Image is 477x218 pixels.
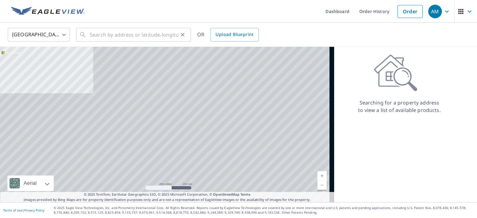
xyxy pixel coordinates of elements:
img: EV Logo [11,7,84,16]
span: © 2025 TomTom, Earthstar Geographics SIO, © 2025 Microsoft Corporation, © [84,192,251,197]
div: AM [428,5,442,18]
input: Search by address or latitude-longitude [90,26,178,43]
a: Terms of Use [3,208,22,212]
div: OR [197,28,259,42]
button: Clear [178,30,187,39]
div: Aerial [22,176,39,191]
p: | [3,208,44,212]
a: Order [397,5,423,18]
a: Current Level 5, Zoom Out [317,180,327,190]
div: [GEOGRAPHIC_DATA] [8,26,70,43]
span: Upload Blueprint [216,31,253,38]
p: Searching for a property address to view a list of available products. [358,99,441,114]
div: Aerial [7,176,54,191]
a: Privacy Policy [24,208,44,212]
p: © 2025 Eagle View Technologies, Inc. and Pictometry International Corp. All Rights Reserved. Repo... [54,206,474,215]
a: OpenStreetMap [213,192,239,197]
a: Upload Blueprint [211,28,258,42]
a: Terms [240,192,251,197]
a: Current Level 5, Zoom In [317,171,327,180]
